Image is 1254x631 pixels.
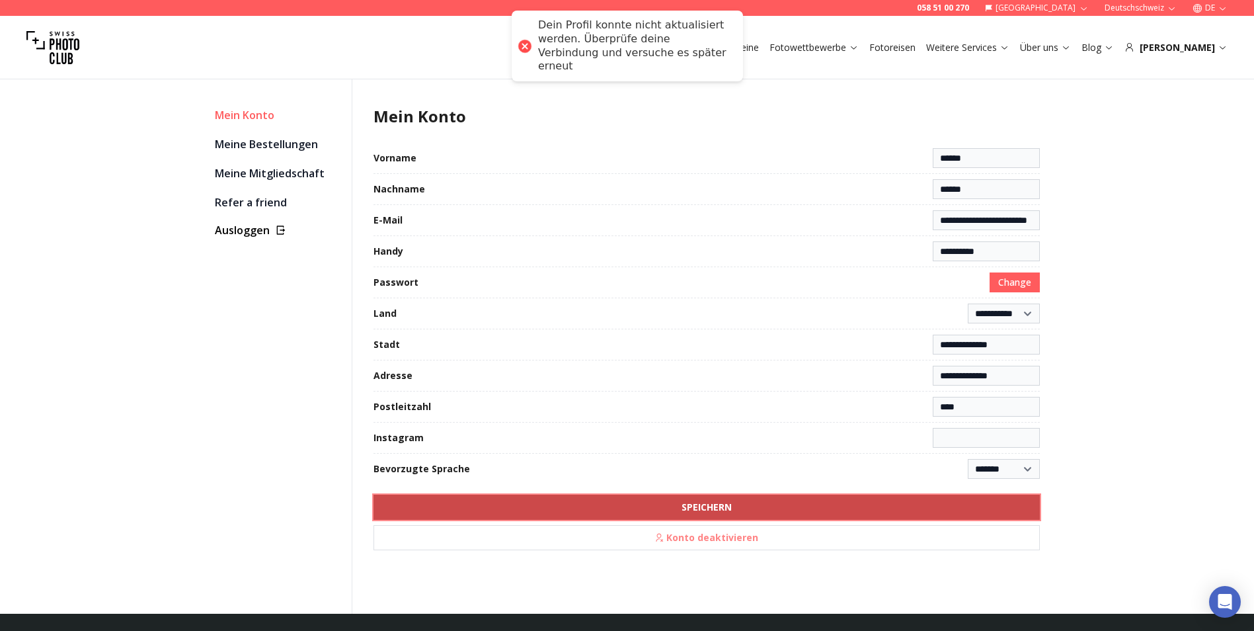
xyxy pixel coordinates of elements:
button: Über uns [1015,38,1076,57]
label: Passwort [373,276,418,289]
a: Refer a friend [215,193,341,212]
button: Ausloggen [215,222,341,238]
img: Swiss photo club [26,21,79,74]
div: Dein Profil konnte nicht aktualisiert werden. Überprüfe deine Verbindung und versuche es später e... [538,19,730,73]
button: Weitere Services [921,38,1015,57]
button: SPEICHERN [373,495,1040,520]
a: Fotowettbewerbe [769,41,859,54]
a: Fotoreisen [869,41,916,54]
a: Meine Bestellungen [215,135,341,153]
label: Instagram [373,431,424,444]
span: Konto deaktivieren [647,527,766,548]
button: Blog [1076,38,1119,57]
label: Bevorzugte Sprache [373,462,470,476]
b: SPEICHERN [682,501,732,514]
a: Über uns [1020,41,1071,54]
label: Adresse [373,369,412,382]
div: [PERSON_NAME] [1124,41,1228,54]
div: Mein Konto [215,106,341,124]
label: Handy [373,245,403,258]
button: Fotoreisen [864,38,921,57]
a: 058 51 00 270 [917,3,969,13]
label: Nachname [373,183,425,196]
a: Weitere Services [926,41,1009,54]
label: Vorname [373,151,416,165]
label: Land [373,307,397,320]
div: Open Intercom Messenger [1209,586,1241,618]
label: Stadt [373,338,400,351]
label: Postleitzahl [373,400,431,413]
label: E-Mail [373,214,403,227]
h1: Mein Konto [373,106,1040,127]
span: Change [998,276,1031,289]
a: Meine Mitgliedschaft [215,164,341,183]
a: Blog [1081,41,1114,54]
button: Fotowettbewerbe [764,38,864,57]
button: Change [990,273,1040,292]
button: Konto deaktivieren [373,525,1040,550]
